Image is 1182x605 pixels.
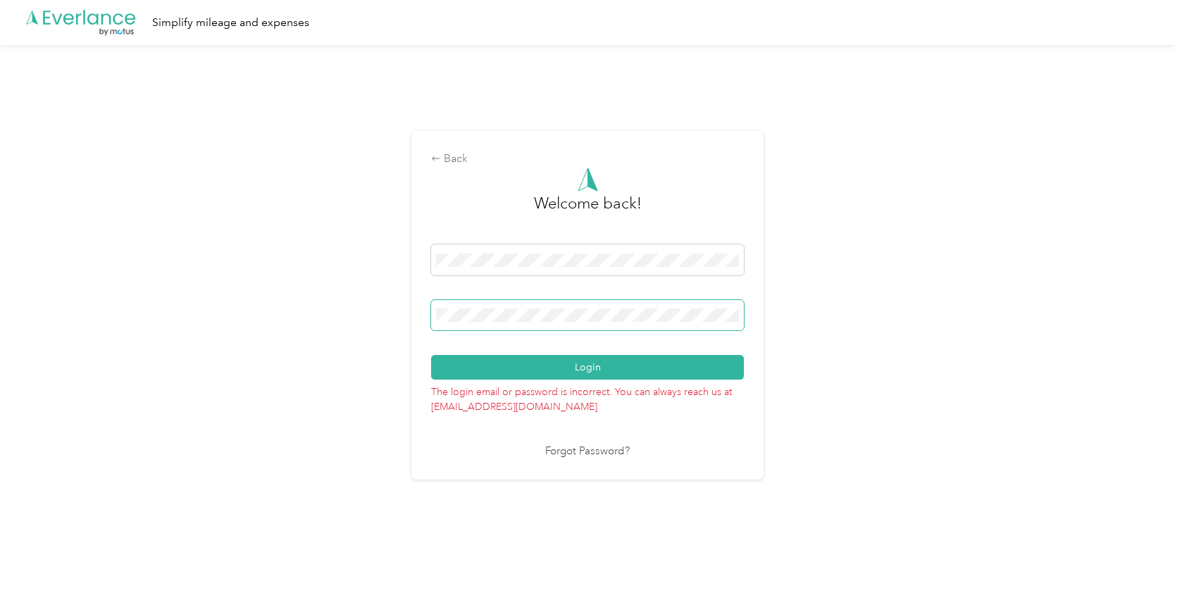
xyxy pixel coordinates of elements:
[431,380,744,414] p: The login email or password is incorrect. You can always reach us at [EMAIL_ADDRESS][DOMAIN_NAME]
[545,444,630,460] a: Forgot Password?
[534,192,642,230] h3: greeting
[431,151,744,168] div: Back
[431,355,744,380] button: Login
[152,14,309,32] div: Simplify mileage and expenses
